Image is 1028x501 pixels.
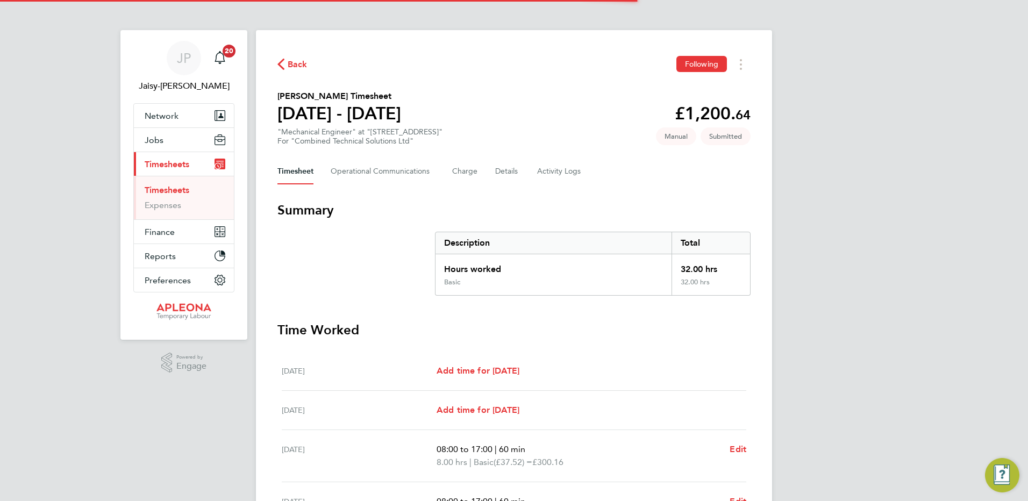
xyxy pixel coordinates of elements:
[494,457,532,467] span: (£37.52) =
[145,227,175,237] span: Finance
[209,41,231,75] a: 20
[277,137,442,146] div: For "Combined Technical Solutions Ltd"
[277,90,401,103] h2: [PERSON_NAME] Timesheet
[495,444,497,454] span: |
[495,159,520,184] button: Details
[177,51,191,65] span: JP
[437,444,492,454] span: 08:00 to 17:00
[145,200,181,210] a: Expenses
[676,56,727,72] button: Following
[277,159,313,184] button: Timesheet
[282,443,437,469] div: [DATE]
[277,321,751,339] h3: Time Worked
[134,268,234,292] button: Preferences
[145,135,163,145] span: Jobs
[134,176,234,219] div: Timesheets
[133,41,234,92] a: JPJaisy-[PERSON_NAME]
[134,128,234,152] button: Jobs
[161,353,207,373] a: Powered byEngage
[288,58,308,71] span: Back
[730,443,746,456] a: Edit
[731,56,751,73] button: Timesheets Menu
[133,80,234,92] span: Jaisy-Carol Pires
[437,364,519,377] a: Add time for [DATE]
[145,159,189,169] span: Timesheets
[176,353,206,362] span: Powered by
[437,366,519,376] span: Add time for [DATE]
[145,185,189,195] a: Timesheets
[331,159,435,184] button: Operational Communications
[145,251,176,261] span: Reports
[134,152,234,176] button: Timesheets
[437,405,519,415] span: Add time for [DATE]
[532,457,563,467] span: £300.16
[156,303,211,320] img: apleona-logo-retina.png
[656,127,696,145] span: This timesheet was manually created.
[134,244,234,268] button: Reports
[437,404,519,417] a: Add time for [DATE]
[176,362,206,371] span: Engage
[985,458,1019,492] button: Engage Resource Center
[282,364,437,377] div: [DATE]
[145,111,179,121] span: Network
[701,127,751,145] span: This timesheet is Submitted.
[277,202,751,219] h3: Summary
[730,444,746,454] span: Edit
[134,104,234,127] button: Network
[436,254,672,278] div: Hours worked
[452,159,478,184] button: Charge
[435,232,751,296] div: Summary
[223,45,235,58] span: 20
[474,456,494,469] span: Basic
[120,30,247,340] nav: Main navigation
[277,127,442,146] div: "Mechanical Engineer" at "[STREET_ADDRESS]"
[499,444,525,454] span: 60 min
[672,232,750,254] div: Total
[537,159,582,184] button: Activity Logs
[282,404,437,417] div: [DATE]
[672,278,750,295] div: 32.00 hrs
[437,457,467,467] span: 8.00 hrs
[685,59,718,69] span: Following
[469,457,472,467] span: |
[736,107,751,123] span: 64
[134,220,234,244] button: Finance
[436,232,672,254] div: Description
[277,58,308,71] button: Back
[145,275,191,285] span: Preferences
[277,103,401,124] h1: [DATE] - [DATE]
[444,278,460,287] div: Basic
[672,254,750,278] div: 32.00 hrs
[133,303,234,320] a: Go to home page
[675,103,751,124] app-decimal: £1,200.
